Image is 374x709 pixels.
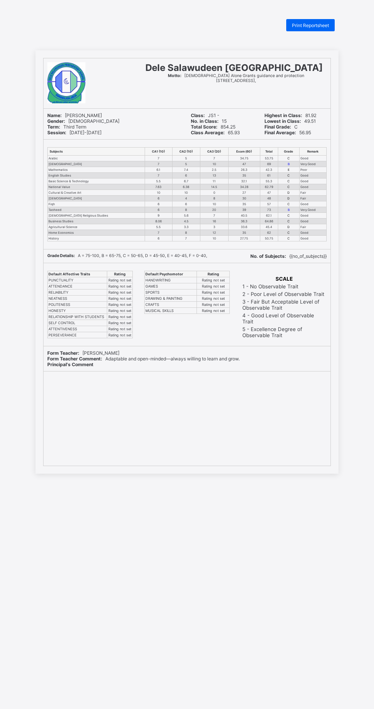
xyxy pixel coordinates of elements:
td: 6 [145,236,172,241]
td: C [278,178,299,184]
th: Remark [299,148,326,156]
td: [DEMOGRAPHIC_DATA] [48,196,145,201]
td: Rating not set [107,332,132,338]
b: Highest in Class: [264,113,302,118]
td: Rating not set [197,283,230,289]
td: 35 [229,230,260,236]
td: PUNCTUALITY [48,277,107,283]
td: Fair [299,224,326,230]
td: D [278,224,299,230]
td: C [278,230,299,236]
td: 5.5 [145,178,172,184]
td: 10 [200,236,229,241]
td: Good [299,230,326,236]
td: 6 [145,201,172,207]
b: Total Score: [191,124,218,130]
span: Print Reportsheet [292,23,329,28]
td: 47 [260,190,278,196]
span: [DATE]-[DATE] [47,130,102,135]
span: JS1 - [191,113,219,118]
td: 5 [172,161,200,167]
td: 35 [229,173,260,178]
td: 20 [200,207,229,213]
td: 12 [200,230,229,236]
th: Exam (60) [229,148,260,156]
td: PERSEVERANCE [48,332,107,338]
td: 13 [200,173,229,178]
td: Good [299,219,326,224]
span: [DEMOGRAPHIC_DATA] [47,118,119,124]
td: 42.3 [260,167,278,173]
th: SCALE [242,275,326,282]
td: 6.7 [172,178,200,184]
th: Subjects [48,148,145,156]
td: B [278,207,299,213]
td: 7 [200,213,229,219]
span: C [264,124,298,130]
td: Business Studies [48,219,145,224]
b: Final Average: [264,130,296,135]
td: ATTENTIVENESS [48,326,107,332]
td: B [278,161,299,167]
td: Rating not set [107,283,132,289]
td: 69 [260,161,278,167]
td: 61 [260,173,278,178]
td: Good [299,184,326,190]
td: 10 [200,161,229,167]
td: Cultural & Creative Art [48,190,145,196]
td: 4 - Good Level of Observable Trait [242,312,326,325]
span: Third Term [47,124,86,130]
th: Total [260,148,278,156]
span: [DEMOGRAPHIC_DATA] Alone Grants guidance and protection [168,73,304,78]
td: Very Good [299,207,326,213]
td: Good [299,178,326,184]
th: CA3 (20) [200,148,229,156]
td: 7.63 [145,184,172,190]
b: No. in Class: [191,118,219,124]
span: 65.93 [191,130,240,135]
td: GAMES [145,283,197,289]
td: CRAFTS [145,302,197,308]
td: Rating not set [197,289,230,296]
td: Good [299,156,326,161]
b: Grade Details: [47,253,75,258]
span: 49.51 [264,118,316,124]
span: 854.25 [191,124,235,130]
b: Class Average: [191,130,225,135]
td: C [278,219,299,224]
th: Default Affective Traits [48,271,107,277]
td: 10 [145,190,172,196]
td: 30 [229,196,260,201]
b: Gender: [47,118,65,124]
td: Rating not set [197,302,230,308]
td: English Studies [48,173,145,178]
td: 27.75 [229,236,260,241]
td: 16 [200,219,229,224]
td: 62.1 [260,213,278,219]
td: HANDWRITING [145,277,197,283]
td: Rating not set [197,277,230,283]
td: 45.4 [260,224,278,230]
td: C [278,156,299,161]
td: 62.79 [260,184,278,190]
td: 6.38 [172,184,200,190]
td: 32.1 [229,178,260,184]
span: [STREET_ADDRESS], [216,78,256,83]
b: Principal's Comment [47,362,93,367]
td: Basic Science & Technology [48,178,145,184]
th: Grade [278,148,299,156]
td: 6.1 [145,167,172,173]
td: 4 [172,196,200,201]
td: [DEMOGRAPHIC_DATA] Religious Studies [48,213,145,219]
td: 6 [145,196,172,201]
td: 5.6 [172,213,200,219]
td: 7.4 [172,167,200,173]
td: 8 [172,207,200,213]
span: Dele Salawudeen [GEOGRAPHIC_DATA] [145,62,323,73]
td: SELF CONTROL [48,320,107,326]
th: CA1 (10) [145,148,172,156]
td: Fair [299,196,326,201]
th: Rating [197,271,230,277]
td: Rating not set [107,277,132,283]
b: Form Teacher: [47,350,79,356]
